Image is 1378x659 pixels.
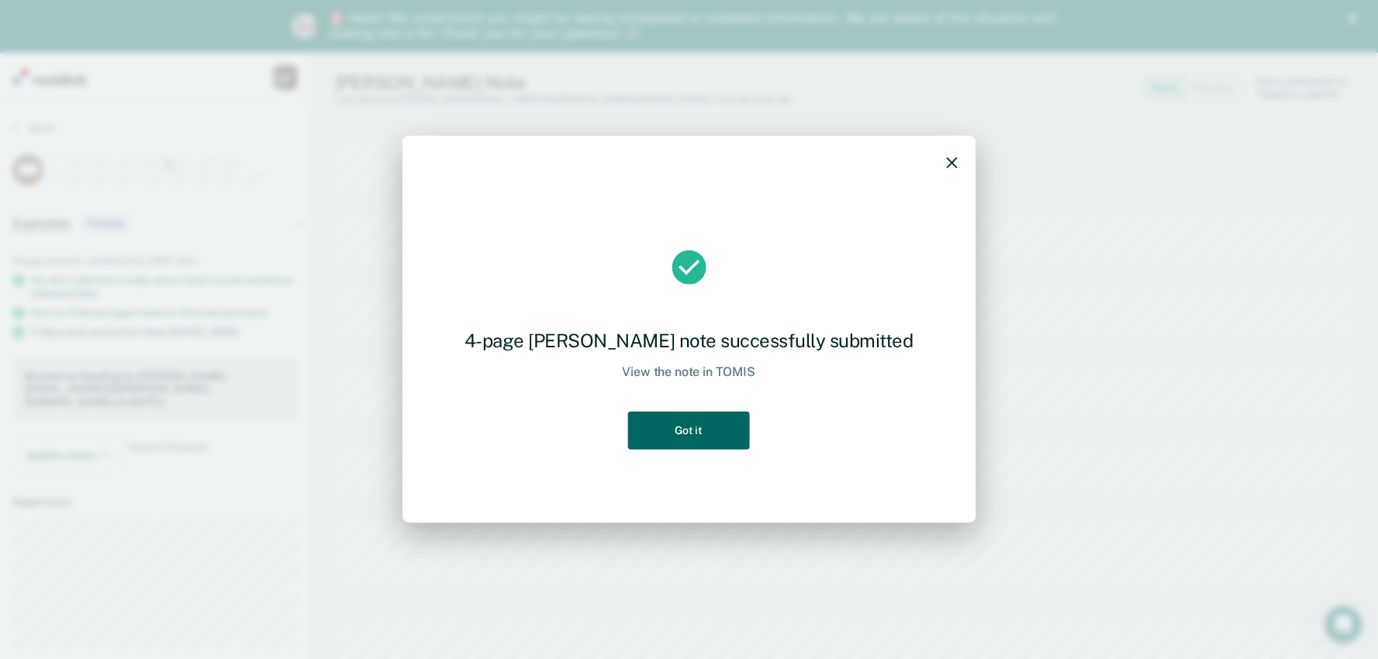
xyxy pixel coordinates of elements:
[1349,14,1364,23] div: Close
[623,364,755,379] div: View the note in TOMIS
[292,14,317,39] img: Profile image for Kim
[628,412,749,450] button: Got it
[440,317,938,364] div: 4-page [PERSON_NAME] note successfully submitted
[330,11,1062,42] div: 🚨 Hello! We understand you might be seeing mislabeled or outdated information. We are aware of th...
